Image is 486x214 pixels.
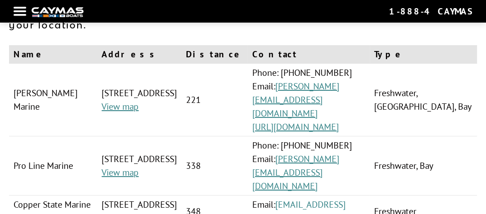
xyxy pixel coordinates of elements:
[9,136,97,195] td: Pro Line Marine
[370,136,477,195] td: Freshwater, Bay
[181,64,248,136] td: 221
[32,7,83,17] img: white-logo-c9c8dbefe5ff5ceceb0f0178aa75bf4bb51f6bca0971e226c86eb53dfe498488.png
[9,45,97,64] th: Name
[9,64,97,136] td: [PERSON_NAME] Marine
[102,101,139,112] a: View map
[97,45,181,64] th: Address
[252,121,339,133] a: [URL][DOMAIN_NAME]
[102,167,139,178] a: View map
[370,64,477,136] td: Freshwater, [GEOGRAPHIC_DATA], Bay
[248,45,370,64] th: Contact
[181,136,248,195] td: 338
[97,136,181,195] td: [STREET_ADDRESS]
[389,5,472,17] div: 1-888-4CAYMAS
[181,45,248,64] th: Distance
[252,153,339,192] a: [PERSON_NAME][EMAIL_ADDRESS][DOMAIN_NAME]
[370,45,477,64] th: Type
[248,64,370,136] td: Phone: [PHONE_NUMBER] Email:
[248,136,370,195] td: Phone: [PHONE_NUMBER] Email:
[97,64,181,136] td: [STREET_ADDRESS]
[252,80,339,119] a: [PERSON_NAME][EMAIL_ADDRESS][DOMAIN_NAME]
